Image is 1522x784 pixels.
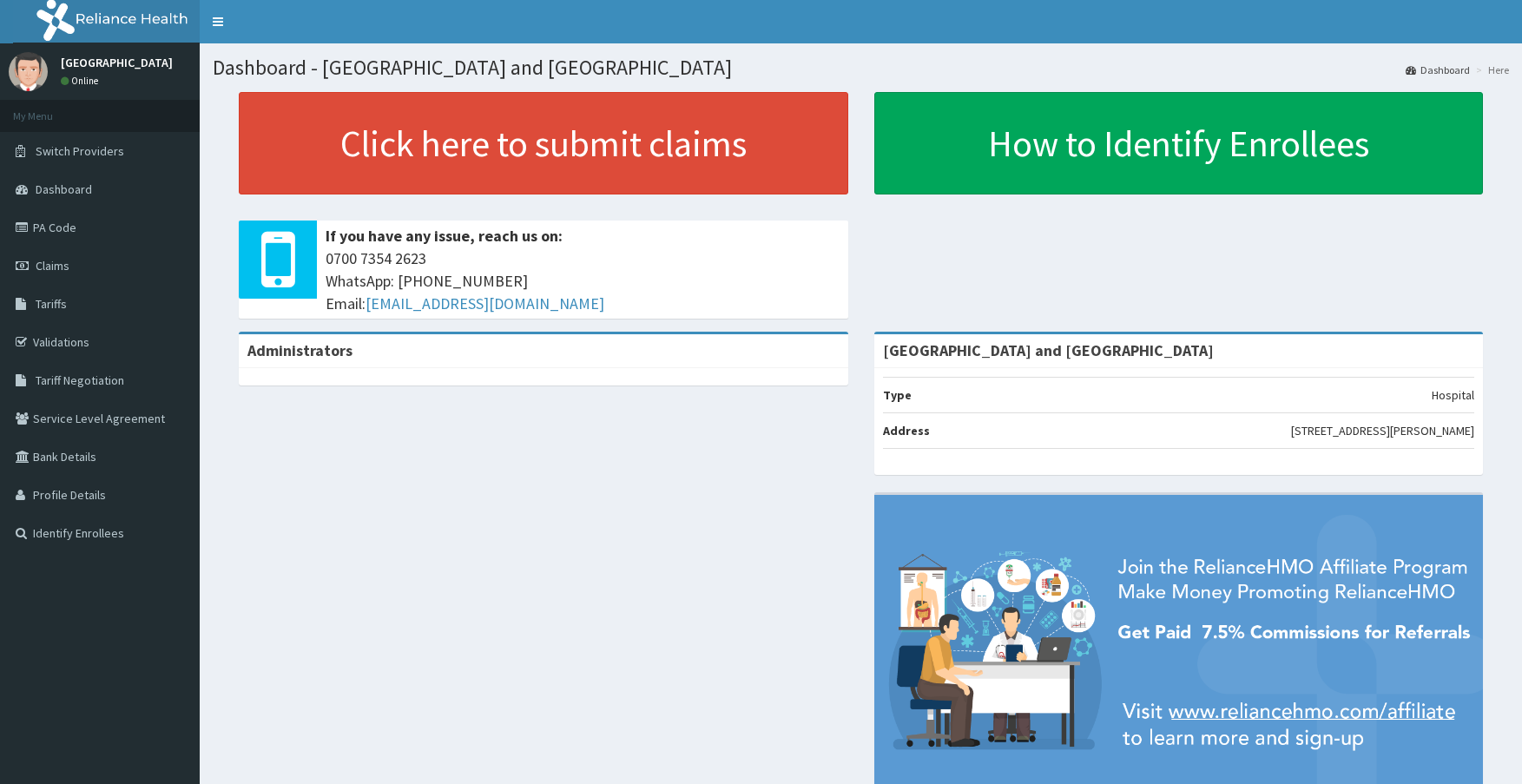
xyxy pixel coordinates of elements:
a: Click here to submit claims [239,92,848,194]
a: How to Identify Enrollees [874,92,1484,194]
p: [GEOGRAPHIC_DATA] [61,56,173,69]
strong: [GEOGRAPHIC_DATA] and [GEOGRAPHIC_DATA] [883,340,1214,360]
li: Here [1472,63,1509,77]
b: Address [883,423,930,438]
span: 0700 7354 2623 WhatsApp: [PHONE_NUMBER] Email: [326,247,840,314]
b: If you have any issue, reach us on: [326,226,563,246]
span: Dashboard [36,181,92,197]
b: Type [883,387,912,403]
b: Administrators [247,340,352,360]
a: Dashboard [1406,63,1470,77]
a: Online [61,75,102,87]
p: Hospital [1432,386,1474,404]
p: [STREET_ADDRESS][PERSON_NAME] [1291,422,1474,439]
span: Claims [36,258,69,273]
a: [EMAIL_ADDRESS][DOMAIN_NAME] [366,293,604,313]
span: Tariffs [36,296,67,312]
span: Tariff Negotiation [36,372,124,388]
span: Switch Providers [36,143,124,159]
img: User Image [9,52,48,91]
h1: Dashboard - [GEOGRAPHIC_DATA] and [GEOGRAPHIC_DATA] [213,56,1509,79]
